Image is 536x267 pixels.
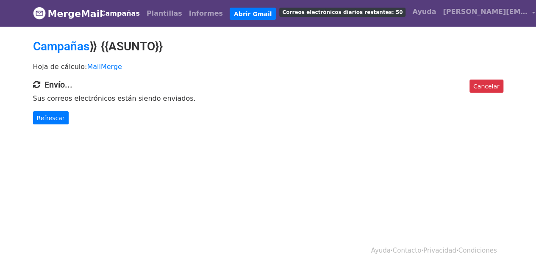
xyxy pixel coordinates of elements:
a: Plantillas [143,5,186,22]
a: Campañas [33,39,89,53]
a: Correos electrónicos diarios restantes: 50 [276,3,409,20]
font: Refrescar [37,114,65,121]
font: Plantillas [147,9,182,17]
font: Campañas [100,9,140,17]
img: Logotipo de MergeMail [33,7,46,19]
font: Hoja de cálculo: [33,63,87,71]
font: Envío... [44,80,72,90]
font: Ayuda [412,8,436,16]
a: MergeMail [33,5,90,22]
font: Informes [189,9,223,17]
a: Ayuda [371,247,390,254]
font: Correos electrónicos diarios restantes: 50 [282,9,403,15]
font: MergeMail [48,8,103,19]
font: Sus correos electrónicos están siendo enviados. [33,94,196,102]
a: Contacto [393,247,422,254]
font: · [391,247,393,254]
font: ⟫ {{ASUNTO}} [89,39,163,53]
font: Cancelar [473,83,500,89]
a: Condiciones [458,247,497,254]
div: Widget de chat [494,226,536,267]
font: Abrir Gmail [234,10,272,17]
a: Privacidad [423,247,456,254]
font: · [456,247,458,254]
a: Campañas [97,5,143,22]
a: Abrir Gmail [230,8,276,20]
a: Ayuda [409,3,439,20]
font: · [421,247,423,254]
a: Refrescar [33,111,69,125]
a: Informes [186,5,226,22]
a: Cancelar [469,80,503,93]
iframe: Chat Widget [494,226,536,267]
a: MailMerge [87,63,122,71]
